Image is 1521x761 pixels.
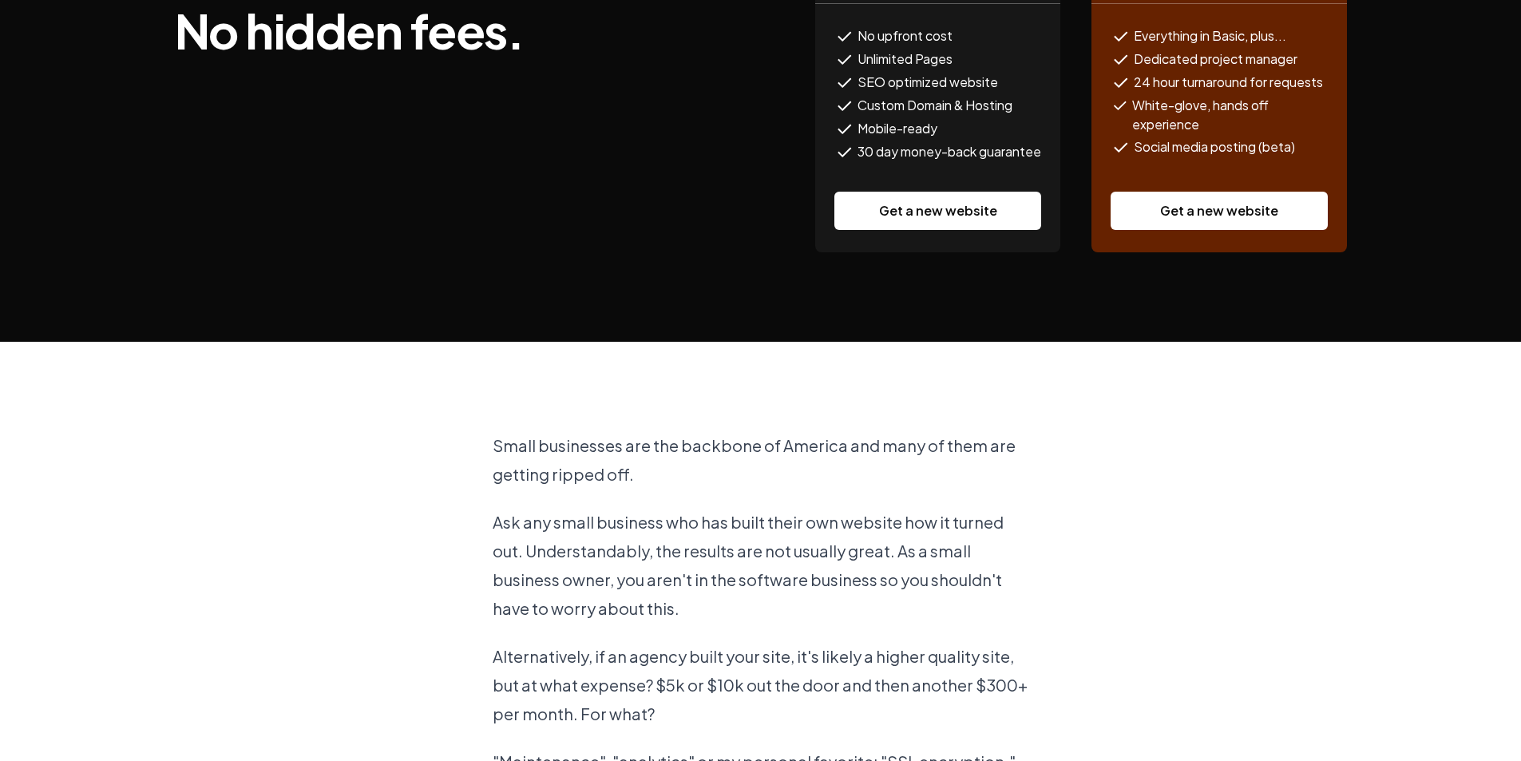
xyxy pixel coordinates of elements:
[1134,50,1297,69] span: Dedicated project manager
[493,508,1029,623] p: Ask any small business who has built their own website how it turned out. Understandably, the res...
[858,73,998,93] span: SEO optimized website
[1134,26,1286,46] span: Everything in Basic, plus...
[493,642,1029,728] p: Alternatively, if an agency built your site, it's likely a higher quality site, but at what expen...
[834,192,1041,230] a: Get a new website
[1134,73,1323,93] span: 24 hour turnaround for requests
[858,26,953,46] span: No upfront cost
[1134,137,1295,157] span: Social media posting (beta)
[1111,192,1328,230] a: Get a new website
[1132,96,1327,134] span: White-glove, hands off experience
[493,431,1029,489] p: Small businesses are the backbone of America and many of them are getting ripped off.
[858,119,937,139] span: Mobile-ready
[858,142,1041,162] span: 30 day money-back guarantee
[858,50,953,69] span: Unlimited Pages
[858,96,1012,116] span: Custom Domain & Hosting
